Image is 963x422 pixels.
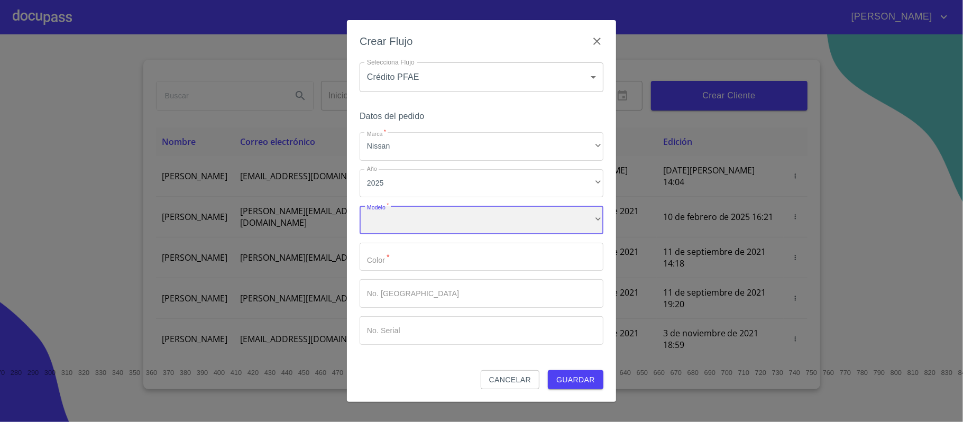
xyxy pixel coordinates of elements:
div: 2025 [360,169,603,198]
div: Crédito PFAE [360,62,603,92]
h6: Crear Flujo [360,33,413,50]
div: Nissan [360,132,603,161]
h6: Datos del pedido [360,109,603,124]
button: Guardar [548,370,603,390]
span: Cancelar [489,373,531,387]
button: Cancelar [481,370,539,390]
div: ​ [360,206,603,234]
span: Guardar [556,373,595,387]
